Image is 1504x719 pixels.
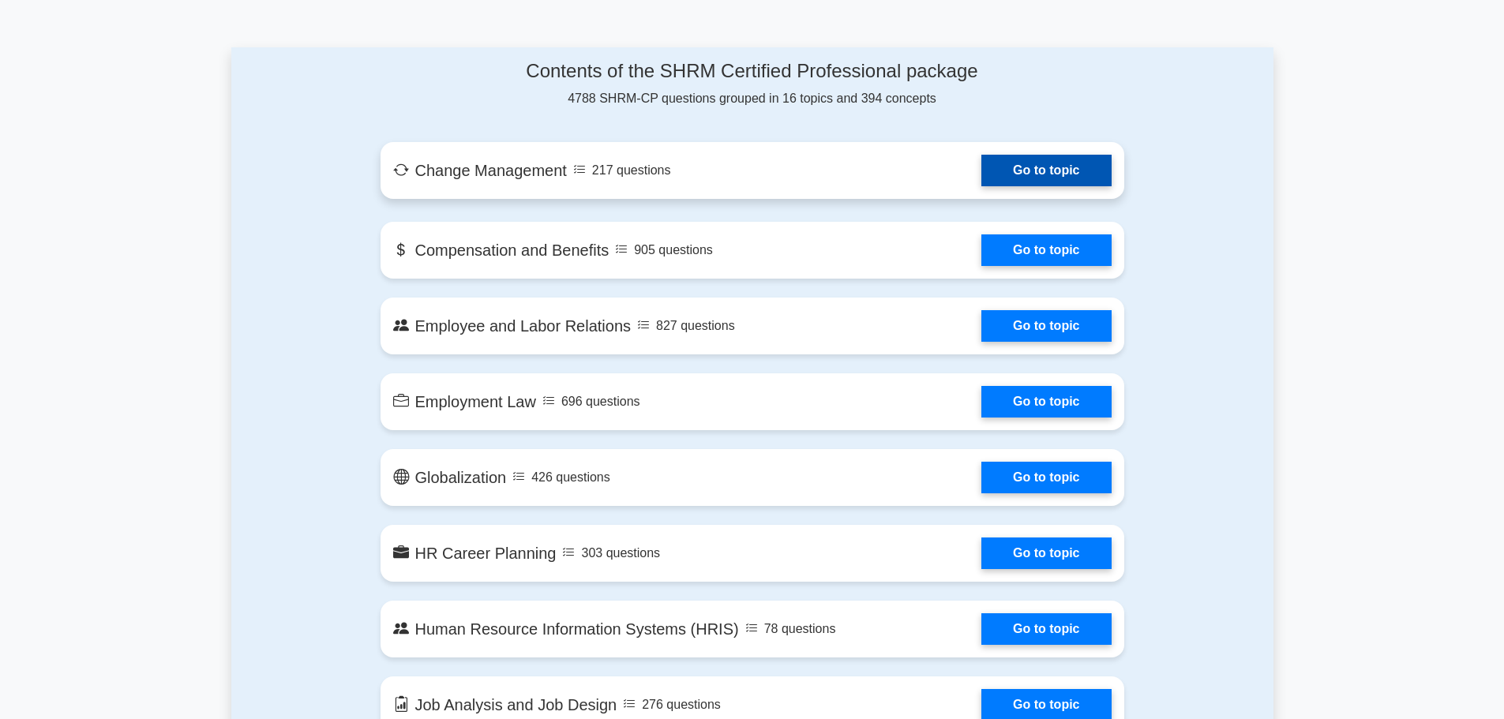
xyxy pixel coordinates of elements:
a: Go to topic [981,537,1111,569]
a: Go to topic [981,462,1111,493]
a: Go to topic [981,234,1111,266]
a: Go to topic [981,386,1111,418]
a: Go to topic [981,310,1111,342]
h4: Contents of the SHRM Certified Professional package [381,60,1124,83]
div: 4788 SHRM-CP questions grouped in 16 topics and 394 concepts [381,60,1124,108]
a: Go to topic [981,613,1111,645]
a: Go to topic [981,155,1111,186]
